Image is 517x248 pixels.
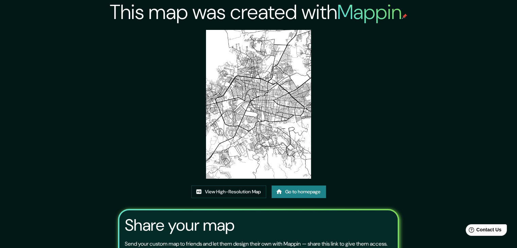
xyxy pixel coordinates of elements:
img: mappin-pin [402,14,407,19]
h3: Share your map [125,216,235,235]
a: Go to homepage [272,185,326,198]
a: View High-Resolution Map [191,185,266,198]
img: created-map [206,30,311,179]
p: Send your custom map to friends and let them design their own with Mappin — share this link to gi... [125,240,387,248]
iframe: Help widget launcher [456,222,510,241]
